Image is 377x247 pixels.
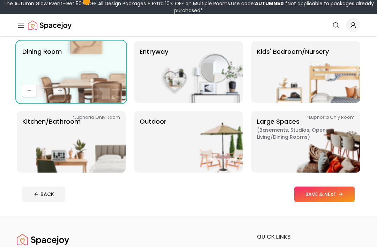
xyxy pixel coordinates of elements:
[257,117,344,167] p: Large Spaces
[17,233,69,247] img: Spacejoy Logo
[271,111,360,173] img: Large Spaces *Euphoria Only
[154,41,243,103] img: entryway
[271,41,360,103] img: Kids' Bedroom/Nursery
[22,47,62,82] p: Dining Room
[140,47,168,97] p: entryway
[22,85,36,97] button: Decrease quantity
[294,187,355,202] button: SAVE & NEXT
[36,41,126,103] img: Dining Room
[22,117,81,167] p: Kitchen/Bathroom
[28,18,72,32] img: Spacejoy Logo
[36,111,126,173] img: Kitchen/Bathroom *Euphoria Only
[257,126,344,140] span: ( Basements, Studios, Open living/dining rooms )
[140,117,167,167] p: Outdoor
[17,233,69,247] a: Spacejoy
[22,187,65,202] button: BACK
[154,111,243,173] img: Outdoor
[257,233,360,241] h6: quick links
[28,18,72,32] a: Spacejoy
[257,47,329,97] p: Kids' Bedroom/Nursery
[17,14,360,36] nav: Global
